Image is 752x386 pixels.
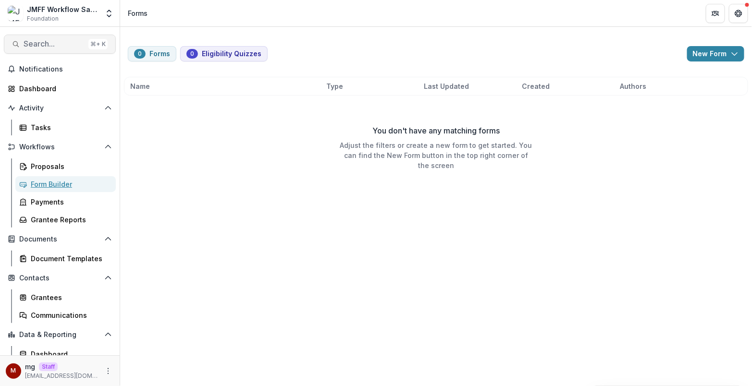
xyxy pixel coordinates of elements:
button: Open Contacts [4,270,116,286]
button: Open entity switcher [102,4,116,23]
div: Payments [31,197,108,207]
button: Get Help [729,4,748,23]
span: Activity [19,104,100,112]
span: Last Updated [424,81,469,91]
a: Dashboard [15,346,116,362]
a: Grantee Reports [15,212,116,228]
div: Dashboard [19,84,108,94]
div: JMFF Workflow Sandbox [27,4,99,14]
span: Workflows [19,143,100,151]
div: Grantee Reports [31,215,108,225]
div: Communications [31,310,108,320]
div: Dashboard [31,349,108,359]
div: Forms [128,8,148,18]
a: Document Templates [15,251,116,266]
div: Proposals [31,161,108,171]
span: Created [522,81,550,91]
div: ⌘ + K [88,39,108,49]
span: 0 [138,50,142,57]
button: More [102,365,114,377]
a: Tasks [15,120,116,135]
div: Grantees [31,292,108,302]
span: Data & Reporting [19,331,100,339]
span: Contacts [19,274,100,282]
span: Authors [620,81,646,91]
p: [EMAIL_ADDRESS][DOMAIN_NAME] [25,372,99,380]
div: Tasks [31,122,108,133]
a: Communications [15,307,116,323]
div: mg [11,368,16,374]
button: Open Data & Reporting [4,327,116,342]
button: Forms [128,46,176,61]
button: Open Workflows [4,139,116,155]
button: Partners [706,4,725,23]
button: Open Documents [4,231,116,247]
span: Documents [19,235,100,243]
a: Dashboard [4,81,116,96]
button: Eligibility Quizzes [180,46,268,61]
nav: breadcrumb [124,6,151,20]
button: Open Activity [4,100,116,116]
a: Proposals [15,158,116,174]
div: Document Templates [31,253,108,264]
img: JMFF Workflow Sandbox [8,6,23,21]
p: mg [25,362,35,372]
button: Notifications [4,61,116,77]
a: Grantees [15,289,116,305]
span: Search... [24,39,85,48]
span: Foundation [27,14,59,23]
span: 0 [190,50,194,57]
span: Name [130,81,150,91]
a: Payments [15,194,116,210]
button: New Form [687,46,744,61]
p: Adjust the filters or create a new form to get started. You can find the New Form button in the t... [340,140,532,170]
span: Notifications [19,65,112,73]
a: Form Builder [15,176,116,192]
div: Form Builder [31,179,108,189]
span: Type [326,81,343,91]
p: Staff [39,362,58,371]
button: Search... [4,35,116,54]
p: You don't have any matching forms [372,125,500,136]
